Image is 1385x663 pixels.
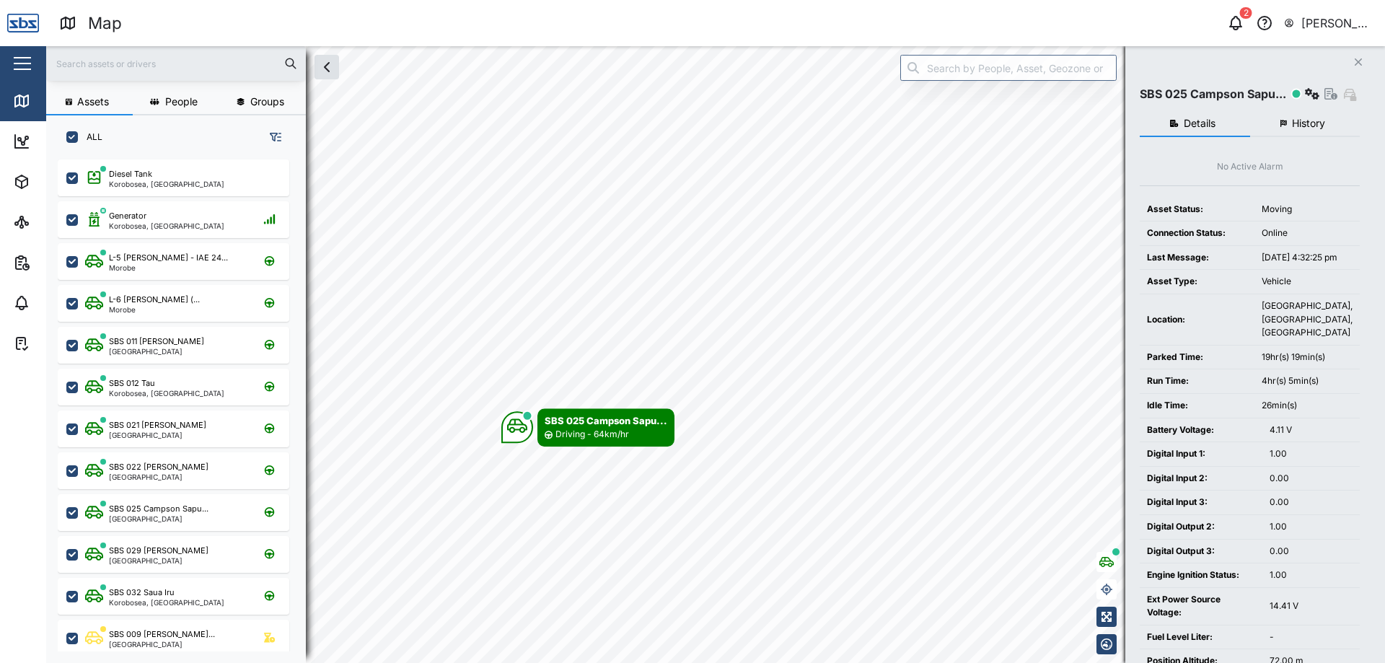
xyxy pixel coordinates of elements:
[109,545,208,557] div: SBS 029 [PERSON_NAME]
[109,306,200,313] div: Morobe
[109,599,224,606] div: Korobosea, [GEOGRAPHIC_DATA]
[109,587,175,599] div: SBS 032 Saua Iru
[38,93,70,109] div: Map
[1147,423,1255,437] div: Battery Voltage:
[1184,118,1215,128] span: Details
[109,461,208,473] div: SBS 022 [PERSON_NAME]
[1292,118,1325,128] span: History
[1270,496,1353,509] div: 0.00
[109,641,215,648] div: [GEOGRAPHIC_DATA]
[1283,13,1373,33] button: [PERSON_NAME] SBS
[1147,472,1255,486] div: Digital Input 2:
[38,255,87,271] div: Reports
[109,252,228,264] div: L-5 [PERSON_NAME] - IAE 24...
[109,628,215,641] div: SBS 009 [PERSON_NAME]...
[109,222,224,229] div: Korobosea, [GEOGRAPHIC_DATA]
[1270,472,1353,486] div: 0.00
[38,174,82,190] div: Assets
[109,210,146,222] div: Generator
[1217,160,1283,174] div: No Active Alarm
[1147,374,1247,388] div: Run Time:
[109,431,206,439] div: [GEOGRAPHIC_DATA]
[1262,299,1353,340] div: [GEOGRAPHIC_DATA], [GEOGRAPHIC_DATA], [GEOGRAPHIC_DATA]
[1262,275,1353,289] div: Vehicle
[1270,600,1353,613] div: 14.41 V
[1301,14,1373,32] div: [PERSON_NAME] SBS
[1262,351,1353,364] div: 19hr(s) 19min(s)
[1147,545,1255,558] div: Digital Output 3:
[38,295,82,311] div: Alarms
[109,557,208,564] div: [GEOGRAPHIC_DATA]
[109,168,152,180] div: Diesel Tank
[88,11,122,36] div: Map
[38,133,102,149] div: Dashboard
[1270,520,1353,534] div: 1.00
[1270,545,1353,558] div: 0.00
[109,390,224,397] div: Korobosea, [GEOGRAPHIC_DATA]
[1147,251,1247,265] div: Last Message:
[58,154,305,651] div: grid
[109,419,206,431] div: SBS 021 [PERSON_NAME]
[1262,227,1353,240] div: Online
[1140,85,1286,103] div: SBS 025 Campson Sapu...
[1147,399,1247,413] div: Idle Time:
[109,348,204,355] div: [GEOGRAPHIC_DATA]
[1262,399,1353,413] div: 26min(s)
[1147,593,1255,620] div: Ext Power Source Voltage:
[1270,631,1353,644] div: -
[1262,203,1353,216] div: Moving
[55,53,297,74] input: Search assets or drivers
[109,294,200,306] div: L-6 [PERSON_NAME] (...
[1262,374,1353,388] div: 4hr(s) 5min(s)
[1147,520,1255,534] div: Digital Output 2:
[77,97,109,107] span: Assets
[1270,423,1353,437] div: 4.11 V
[109,377,155,390] div: SBS 012 Tau
[109,264,228,271] div: Morobe
[7,7,39,39] img: Main Logo
[78,131,102,143] label: ALL
[1147,275,1247,289] div: Asset Type:
[1240,7,1252,19] div: 2
[109,473,208,480] div: [GEOGRAPHIC_DATA]
[38,214,72,230] div: Sites
[1147,496,1255,509] div: Digital Input 3:
[109,503,208,515] div: SBS 025 Campson Sapu...
[46,46,1385,663] canvas: Map
[501,408,674,447] div: Map marker
[250,97,284,107] span: Groups
[1147,568,1255,582] div: Engine Ignition Status:
[1270,447,1353,461] div: 1.00
[900,55,1117,81] input: Search by People, Asset, Geozone or Place
[1147,227,1247,240] div: Connection Status:
[109,515,208,522] div: [GEOGRAPHIC_DATA]
[165,97,198,107] span: People
[38,335,77,351] div: Tasks
[1147,351,1247,364] div: Parked Time:
[109,335,204,348] div: SBS 011 [PERSON_NAME]
[1270,568,1353,582] div: 1.00
[1147,631,1255,644] div: Fuel Level Liter:
[545,413,667,428] div: SBS 025 Campson Sapu...
[1147,313,1247,327] div: Location:
[1262,251,1353,265] div: [DATE] 4:32:25 pm
[109,180,224,188] div: Korobosea, [GEOGRAPHIC_DATA]
[555,428,629,442] div: Driving - 64km/hr
[1147,447,1255,461] div: Digital Input 1:
[1147,203,1247,216] div: Asset Status:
